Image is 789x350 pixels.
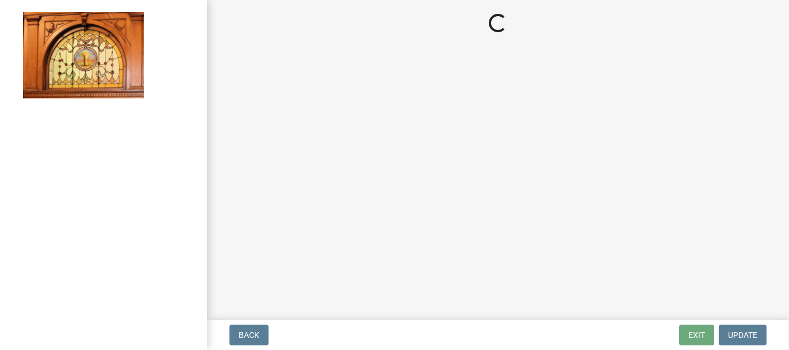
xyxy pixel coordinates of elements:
button: Back [229,325,269,345]
span: Back [239,330,259,340]
button: Exit [679,325,714,345]
img: Jasper County, Indiana [23,12,144,98]
button: Update [719,325,767,345]
span: Update [728,330,757,340]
